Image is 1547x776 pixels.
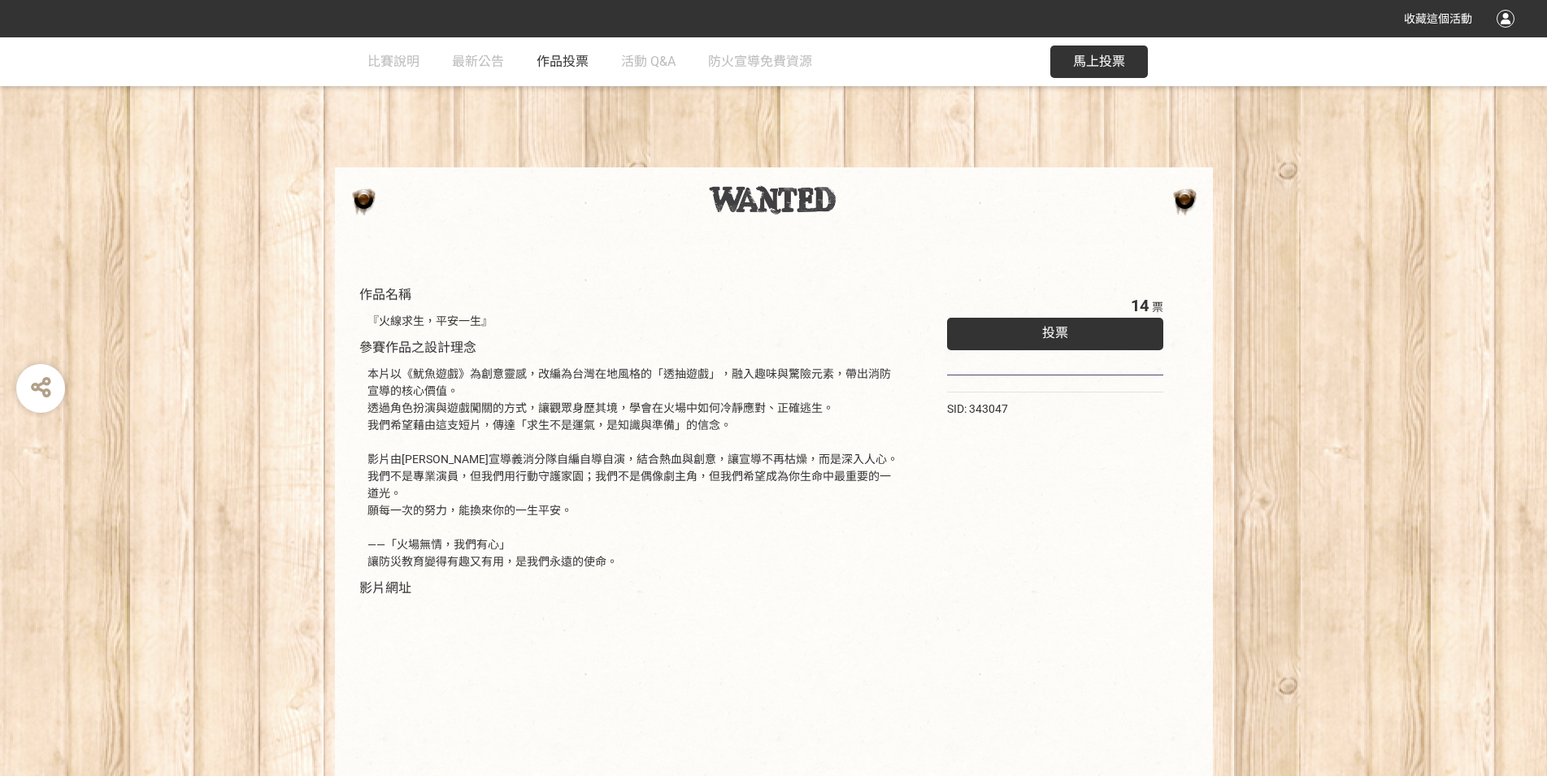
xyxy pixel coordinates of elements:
a: 比賽說明 [367,37,419,86]
span: 14 [1131,296,1149,315]
div: 本片以《魷魚遊戲》為創意靈感，改編為台灣在地風格的「透抽遊戲」，融入趣味與驚險元素，帶出消防宣導的核心價值。 透過角色扮演與遊戲闖關的方式，讓觀眾身歷其境，學會在火場中如何冷靜應對、正確逃生。 ... [367,366,898,570]
span: 作品投票 [537,54,589,69]
span: 馬上投票 [1073,54,1125,69]
span: 比賽說明 [367,54,419,69]
span: 作品名稱 [359,287,411,302]
a: 作品投票 [537,37,589,86]
span: 最新公告 [452,54,504,69]
span: 票 [1152,301,1163,314]
a: 最新公告 [452,37,504,86]
div: 『火線求生，平安一生』 [367,313,898,330]
a: 防火宣導免費資源 [708,37,812,86]
span: SID: 343047 [947,402,1008,415]
span: 投票 [1042,325,1068,340]
a: 活動 Q&A [621,37,676,86]
span: 活動 Q&A [621,54,676,69]
span: 影片網址 [359,580,411,596]
span: 防火宣導免費資源 [708,54,812,69]
span: 參賽作品之設計理念 [359,340,476,355]
span: 收藏這個活動 [1404,12,1472,25]
button: 馬上投票 [1050,46,1148,78]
